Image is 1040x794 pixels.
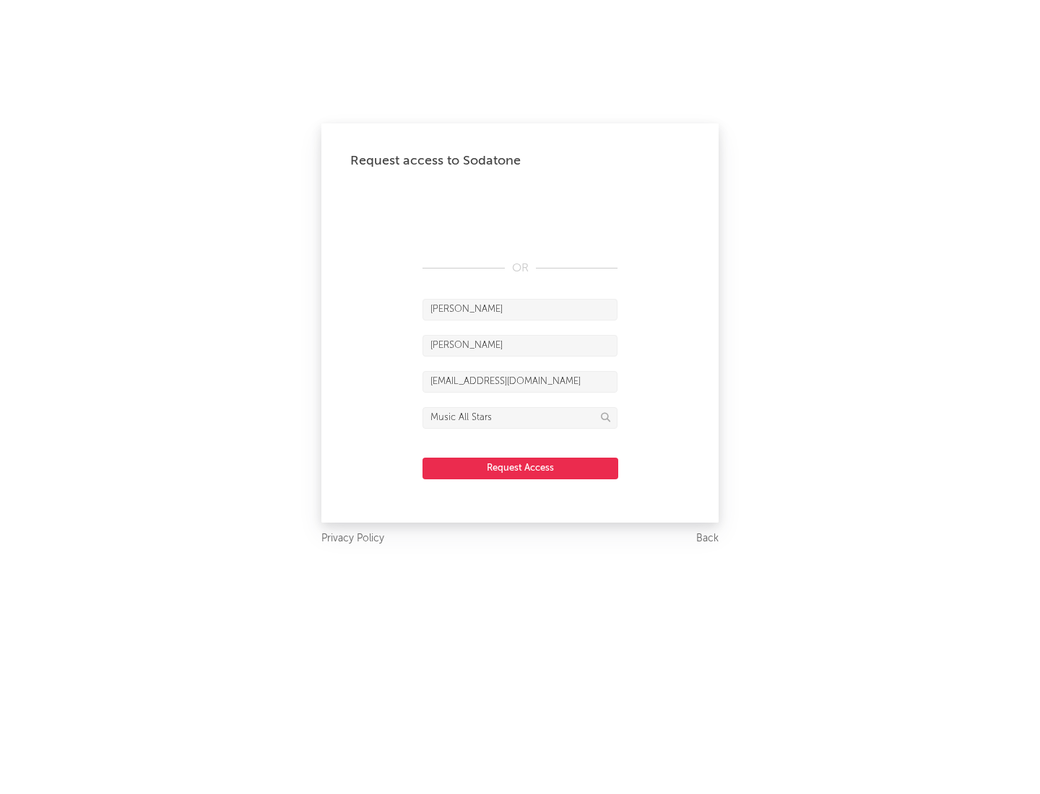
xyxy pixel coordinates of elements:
input: Division [422,407,617,429]
input: First Name [422,299,617,320]
div: Request access to Sodatone [350,152,690,170]
button: Request Access [422,458,618,479]
a: Privacy Policy [321,530,384,548]
input: Last Name [422,335,617,357]
input: Email [422,371,617,393]
div: OR [422,260,617,277]
a: Back [696,530,719,548]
